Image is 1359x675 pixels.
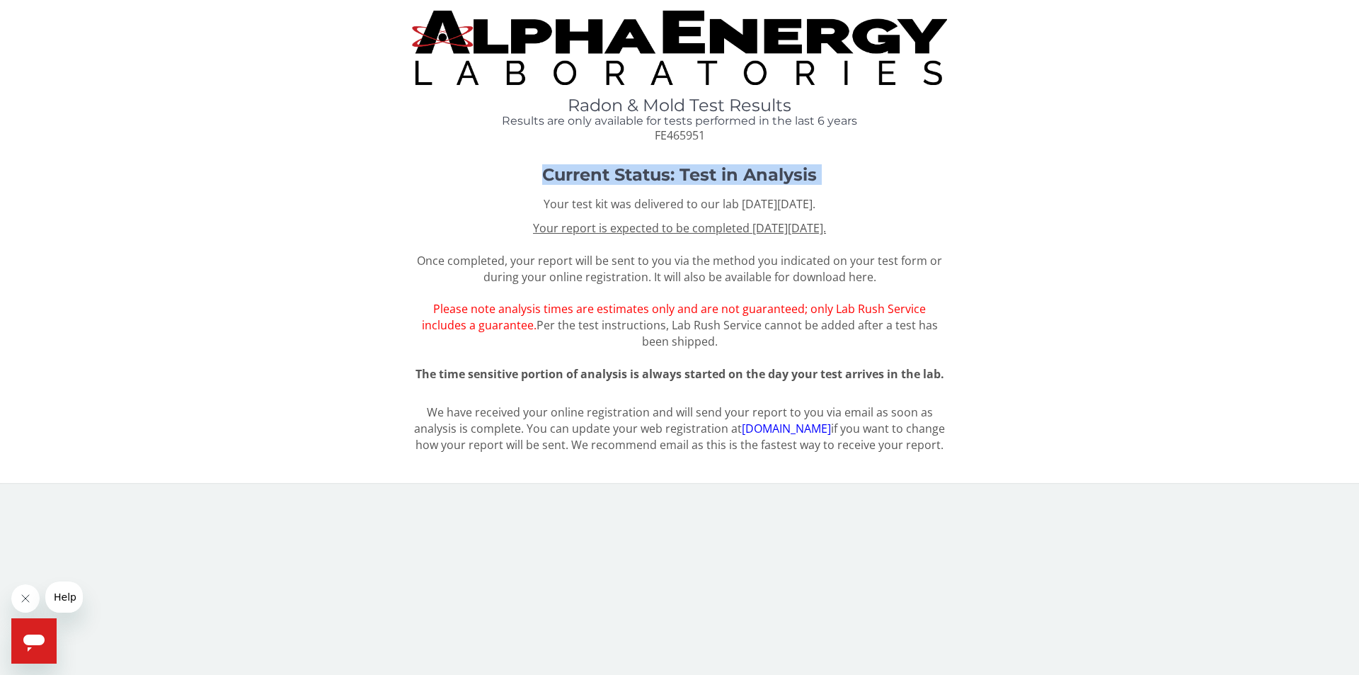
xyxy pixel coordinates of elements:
span: Once completed, your report will be sent to you via the method you indicated on your test form or... [417,220,942,349]
span: The time sensitive portion of analysis is always started on the day your test arrives in the lab. [415,366,944,382]
iframe: Message from company [45,582,83,613]
p: We have received your online registration and will send your report to you via email as soon as a... [412,404,947,453]
iframe: Close message [11,584,40,613]
iframe: Button to launch messaging window [11,618,57,664]
span: FE465951 [655,127,705,143]
p: Your test kit was delivered to our lab [DATE][DATE]. [412,196,947,212]
h4: Results are only available for tests performed in the last 6 years [412,115,947,127]
a: [DOMAIN_NAME] [742,421,831,436]
span: Please note analysis times are estimates only and are not guaranteed; only Lab Rush Service inclu... [422,301,927,333]
strong: Current Status: Test in Analysis [542,164,817,185]
u: Your report is expected to be completed [DATE][DATE]. [533,220,826,236]
h1: Radon & Mold Test Results [412,96,947,115]
img: TightCrop.jpg [412,11,947,85]
span: Per the test instructions, Lab Rush Service cannot be added after a test has been shipped. [537,317,938,349]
